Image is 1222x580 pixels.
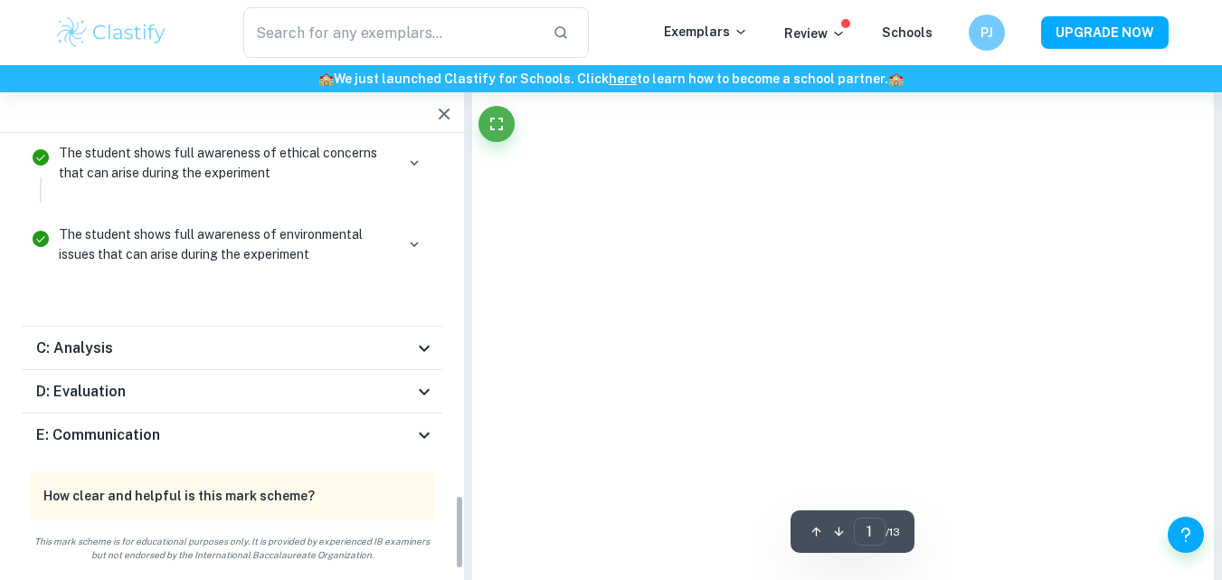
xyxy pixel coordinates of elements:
[36,381,126,403] h6: D: Evaluation
[969,14,1005,51] button: PJ
[54,14,169,51] img: Clastify logo
[318,71,334,86] span: 🏫
[22,370,442,414] div: D: Evaluation
[29,535,435,562] span: This mark scheme is for educational purposes only. It is provided by experienced IB examiners but...
[888,71,904,86] span: 🏫
[36,338,113,359] h6: C: Analysis
[243,7,539,58] input: Search for any exemplars...
[30,147,52,168] svg: Correct
[478,106,515,142] button: Fullscreen
[609,71,637,86] a: here
[664,22,748,42] p: Exemplars
[4,69,1218,89] h6: We just launched Clastify for Schools. Click to learn how to become a school partner.
[1168,517,1204,553] button: Help and Feedback
[1041,16,1169,49] button: UPGRADE NOW
[784,24,846,43] p: Review
[59,143,394,183] p: The student shows full awareness of ethical concerns that can arise during the experiment
[43,486,315,506] h6: How clear and helpful is this mark scheme?
[22,414,442,457] div: E: Communication
[882,25,933,40] a: Schools
[36,424,160,446] h6: E: Communication
[30,228,52,250] svg: Correct
[976,23,997,43] h6: PJ
[59,224,394,264] p: The student shows full awareness of environmental issues that can arise during the experiment
[886,524,900,540] span: / 13
[22,327,442,370] div: C: Analysis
